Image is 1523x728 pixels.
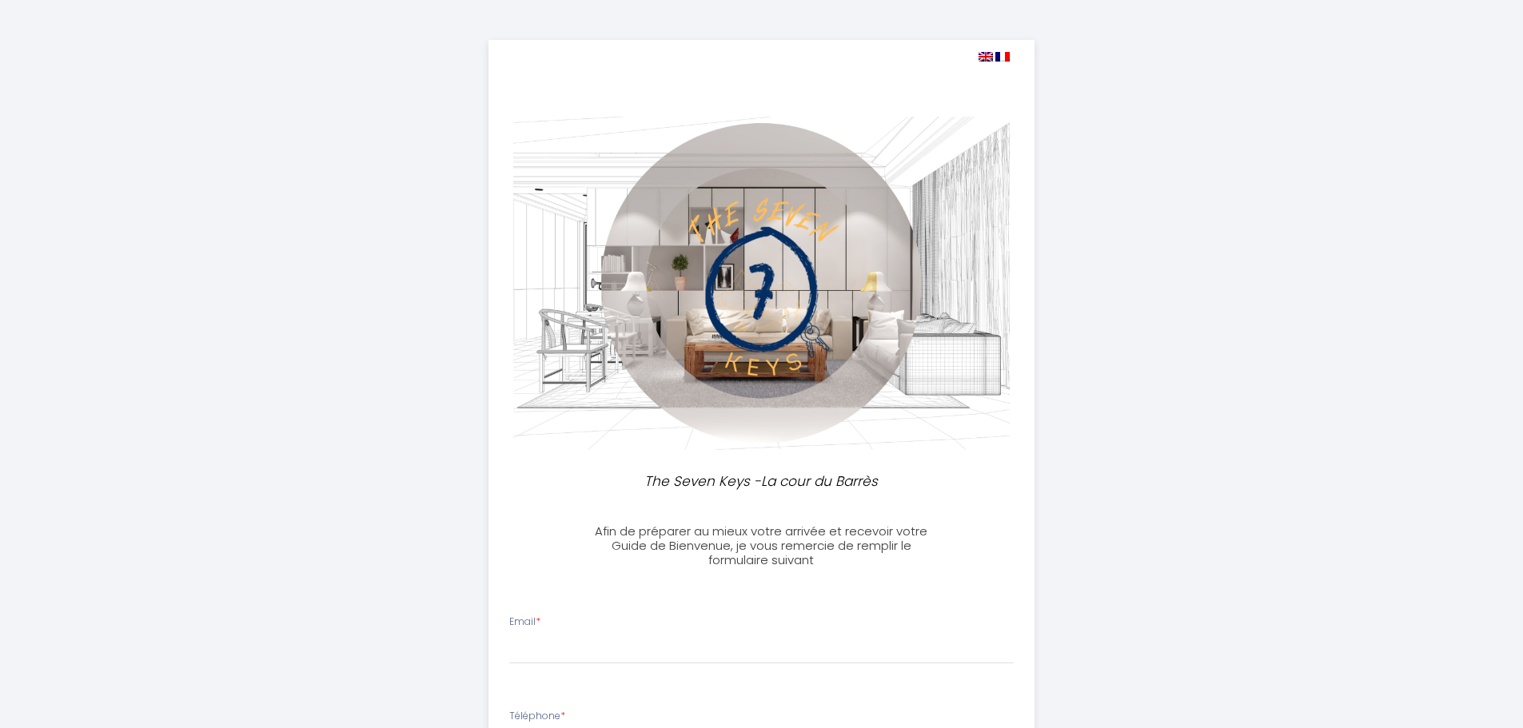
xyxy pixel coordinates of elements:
label: Email [509,615,540,630]
img: fr.png [995,52,1010,62]
p: The Seven Keys -La cour du Barrès [591,471,933,492]
h3: Afin de préparer au mieux votre arrivée et recevoir votre Guide de Bienvenue, je vous remercie de... [584,524,939,567]
label: Téléphone [509,709,565,724]
img: en.png [979,52,993,62]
